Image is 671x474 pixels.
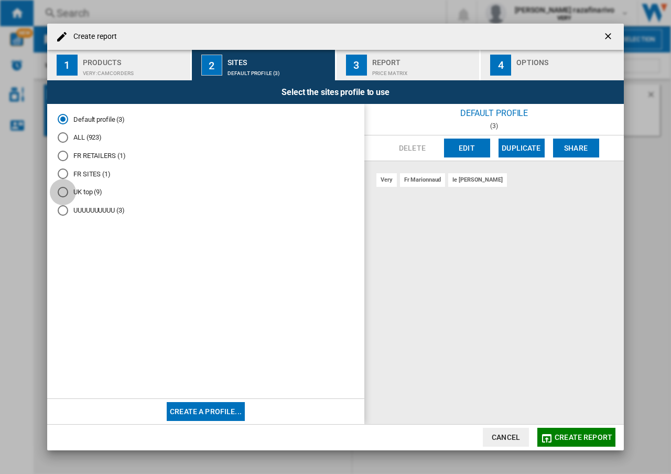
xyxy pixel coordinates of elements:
div: (3) [364,122,624,130]
ng-md-icon: getI18NText('BUTTONS.CLOSE_DIALOG') [603,31,615,44]
button: Delete [389,139,436,157]
div: Price Matrix [372,65,475,76]
md-radio-button: FR SITES (1) [58,169,354,179]
button: 4 Options [481,50,624,80]
button: Edit [444,139,490,157]
button: Share [553,139,599,157]
md-radio-button: UK top (9) [58,187,354,197]
div: Products [83,54,186,65]
div: ie [PERSON_NAME] [448,173,506,186]
div: Sites [228,54,331,65]
md-radio-button: UUUUUUUUUU (3) [58,205,354,215]
button: getI18NText('BUTTONS.CLOSE_DIALOG') [599,26,620,47]
button: Create report [537,428,615,447]
div: Select the sites profile to use [47,80,624,104]
button: 2 Sites Default profile (3) [192,50,336,80]
button: 1 Products VERY:Camcorders [47,50,191,80]
button: Duplicate [499,139,545,157]
button: Create a profile... [167,402,245,421]
div: 1 [57,55,78,76]
md-radio-button: FR RETAILERS (1) [58,151,354,161]
div: Default profile (3) [228,65,331,76]
button: Cancel [483,428,529,447]
div: VERY:Camcorders [83,65,186,76]
div: 3 [346,55,367,76]
button: 3 Report Price Matrix [337,50,481,80]
div: Report [372,54,475,65]
div: 4 [490,55,511,76]
span: Create report [555,433,612,441]
md-radio-button: Default profile (3) [58,114,354,124]
div: 2 [201,55,222,76]
div: Default profile [364,104,624,122]
md-radio-button: ALL (923) [58,133,354,143]
div: fr marionnaud [400,173,446,186]
div: very [376,173,397,186]
h4: Create report [68,31,117,42]
div: Options [516,54,620,65]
